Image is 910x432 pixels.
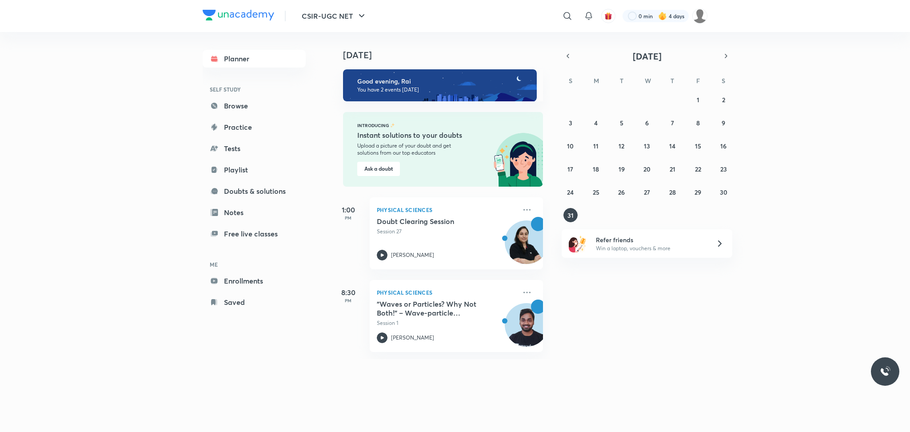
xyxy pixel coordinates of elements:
img: avatar [604,12,612,20]
button: [DATE] [574,50,720,62]
button: August 25, 2025 [589,185,603,199]
abbr: August 3, 2025 [569,119,572,127]
button: August 24, 2025 [563,185,578,199]
a: Free live classes [203,225,306,243]
p: PM [331,215,366,220]
abbr: August 9, 2025 [722,119,725,127]
p: Session 1 [377,319,516,327]
p: Session 27 [377,228,516,236]
button: August 1, 2025 [691,92,705,107]
abbr: August 12, 2025 [619,142,624,150]
button: August 11, 2025 [589,139,603,153]
button: August 4, 2025 [589,116,603,130]
button: August 23, 2025 [716,162,730,176]
img: Avatar [505,225,548,268]
abbr: August 30, 2025 [720,188,727,196]
a: Doubts & solutions [203,182,306,200]
p: You have 2 events [DATE] [357,86,529,93]
button: August 9, 2025 [716,116,730,130]
button: August 17, 2025 [563,162,578,176]
a: Saved [203,293,306,311]
a: Playlist [203,161,306,179]
abbr: Sunday [569,76,572,85]
p: Win a laptop, vouchers & more [596,244,705,252]
h4: [DATE] [343,50,552,60]
img: Company Logo [203,10,274,20]
abbr: Tuesday [620,76,623,85]
a: Tests [203,140,306,157]
abbr: August 13, 2025 [644,142,650,150]
p: Physical Sciences [377,204,516,215]
button: avatar [601,9,615,23]
a: Browse [203,97,306,115]
h5: Instant solutions to your doubts [357,130,474,140]
img: ttu [880,366,890,377]
abbr: August 26, 2025 [618,188,625,196]
h5: Doubt Clearing Session [377,217,487,226]
abbr: Thursday [671,76,674,85]
button: August 16, 2025 [716,139,730,153]
abbr: August 15, 2025 [695,142,701,150]
button: August 27, 2025 [640,185,654,199]
span: [DATE] [633,50,662,62]
button: August 21, 2025 [665,162,679,176]
h6: Refer friends [596,235,705,244]
a: Planner [203,50,306,68]
abbr: August 31, 2025 [567,211,574,220]
h5: 1:00 [331,204,366,215]
img: Avatar [505,308,548,351]
button: August 6, 2025 [640,116,654,130]
abbr: Wednesday [645,76,651,85]
abbr: August 19, 2025 [619,165,625,173]
button: August 10, 2025 [563,139,578,153]
p: [PERSON_NAME] [391,251,434,259]
abbr: August 10, 2025 [567,142,574,150]
abbr: August 1, 2025 [697,96,699,104]
abbr: August 28, 2025 [669,188,676,196]
abbr: August 27, 2025 [644,188,650,196]
button: CSIR-UGC NET [296,7,372,25]
abbr: Saturday [722,76,725,85]
abbr: August 16, 2025 [720,142,726,150]
button: August 28, 2025 [665,185,679,199]
abbr: August 4, 2025 [594,119,598,127]
img: referral [569,235,587,252]
p: [PERSON_NAME] [391,334,434,342]
p: PM [331,298,366,303]
abbr: August 18, 2025 [593,165,599,173]
abbr: August 6, 2025 [645,119,649,127]
img: streak [658,12,667,20]
button: August 15, 2025 [691,139,705,153]
abbr: Monday [594,76,599,85]
abbr: August 8, 2025 [696,119,700,127]
button: August 22, 2025 [691,162,705,176]
abbr: August 22, 2025 [695,165,701,173]
abbr: August 11, 2025 [593,142,599,150]
abbr: Friday [696,76,700,85]
abbr: August 7, 2025 [671,119,674,127]
h5: 8:30 [331,287,366,298]
a: Practice [203,118,306,136]
button: August 31, 2025 [563,208,578,222]
abbr: August 2, 2025 [722,96,725,104]
abbr: August 25, 2025 [593,188,599,196]
button: August 19, 2025 [615,162,629,176]
button: August 2, 2025 [716,92,730,107]
a: Enrollments [203,272,306,290]
img: Rai Haldar [692,8,707,24]
h6: SELF STUDY [203,82,306,97]
button: August 30, 2025 [716,185,730,199]
img: evening [343,69,537,101]
button: August 3, 2025 [563,116,578,130]
button: August 18, 2025 [589,162,603,176]
abbr: August 29, 2025 [694,188,701,196]
button: August 5, 2025 [615,116,629,130]
p: Introducing [357,123,389,128]
button: August 14, 2025 [665,139,679,153]
abbr: August 5, 2025 [620,119,623,127]
button: August 20, 2025 [640,162,654,176]
img: feature [390,123,395,128]
button: August 26, 2025 [615,185,629,199]
h5: "Waves or Particles? Why Not Both!" – Wave-particle duality and experiments [377,300,487,317]
abbr: August 20, 2025 [643,165,651,173]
